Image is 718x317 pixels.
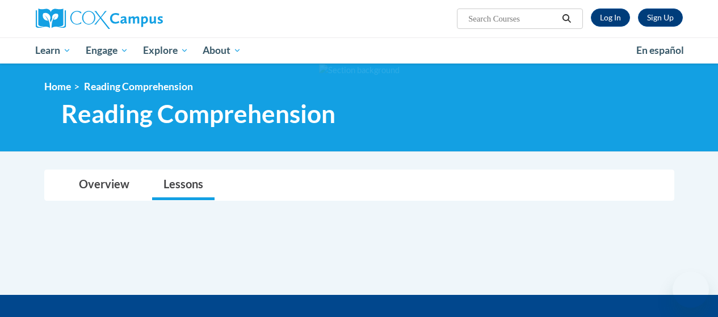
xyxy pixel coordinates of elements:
span: Explore [143,44,188,57]
img: Cox Campus [36,9,163,29]
span: Reading Comprehension [61,99,335,129]
a: Lessons [152,170,215,200]
a: Overview [68,170,141,200]
a: Cox Campus [36,9,240,29]
a: Engage [78,37,136,64]
div: Main menu [27,37,691,64]
a: Explore [136,37,196,64]
a: Register [638,9,683,27]
iframe: Button to launch messaging window [673,272,709,308]
span: About [203,44,241,57]
span: Reading Comprehension [84,81,193,92]
span: Engage [86,44,128,57]
button: Search [558,12,575,26]
a: About [195,37,249,64]
img: Section background [319,64,400,77]
input: Search Courses [467,12,558,26]
span: En español [636,44,684,56]
a: Log In [591,9,630,27]
a: En español [629,39,691,62]
span: Learn [35,44,71,57]
a: Home [44,81,71,92]
a: Learn [28,37,79,64]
